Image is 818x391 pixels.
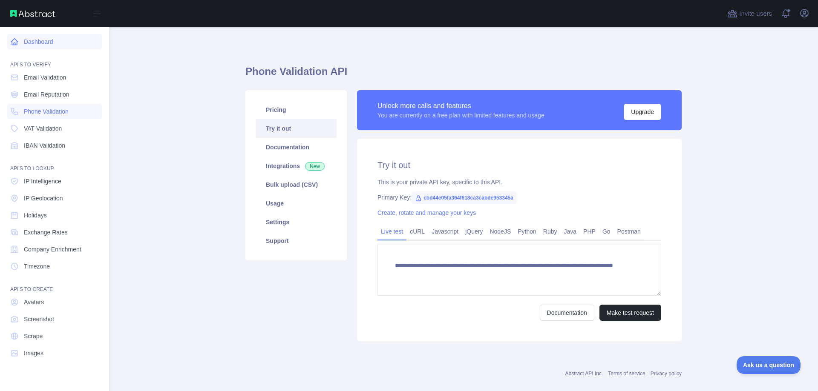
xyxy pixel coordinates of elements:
a: Try it out [256,119,337,138]
a: Company Enrichment [7,242,102,257]
h2: Try it out [377,159,661,171]
span: VAT Validation [24,124,62,133]
a: Privacy policy [651,371,682,377]
div: API'S TO VERIFY [7,51,102,68]
span: Screenshot [24,315,54,323]
a: Avatars [7,294,102,310]
a: Exchange Rates [7,225,102,240]
a: Postman [614,225,644,238]
a: Create, rotate and manage your keys [377,209,476,216]
span: Company Enrichment [24,245,81,254]
span: Phone Validation [24,107,69,116]
span: Scrape [24,332,43,340]
a: Holidays [7,208,102,223]
a: Support [256,231,337,250]
div: This is your private API key, specific to this API. [377,178,661,186]
a: VAT Validation [7,121,102,136]
a: Terms of service [608,371,645,377]
span: Holidays [24,211,47,220]
span: Invite users [739,9,772,19]
a: Usage [256,194,337,213]
a: Scrape [7,328,102,344]
a: Email Reputation [7,87,102,102]
a: Email Validation [7,70,102,85]
a: Pricing [256,100,337,119]
div: You are currently on a free plan with limited features and usage [377,111,544,120]
a: Go [599,225,614,238]
a: Phone Validation [7,104,102,119]
a: Documentation [540,305,594,321]
a: jQuery [462,225,486,238]
div: API'S TO LOOKUP [7,155,102,172]
span: Email Validation [24,73,66,82]
span: cbd44e05fa364f618ca3cabde953345a [412,191,517,204]
a: IBAN Validation [7,138,102,153]
a: Integrations New [256,157,337,175]
span: Avatars [24,298,44,306]
iframe: Toggle Customer Support [737,356,801,374]
a: PHP [580,225,599,238]
span: Timezone [24,262,50,271]
a: Dashboard [7,34,102,49]
span: Email Reputation [24,90,69,99]
a: Ruby [540,225,561,238]
span: IP Intelligence [24,177,61,186]
button: Make test request [599,305,661,321]
a: Javascript [428,225,462,238]
button: Invite users [726,7,774,20]
a: Python [514,225,540,238]
div: API'S TO CREATE [7,276,102,293]
a: Bulk upload (CSV) [256,175,337,194]
a: Images [7,345,102,361]
button: Upgrade [624,104,661,120]
a: Documentation [256,138,337,157]
span: Images [24,349,43,357]
a: IP Geolocation [7,191,102,206]
a: Settings [256,213,337,231]
img: Abstract API [10,10,55,17]
a: Java [561,225,580,238]
a: Live test [377,225,406,238]
span: IP Geolocation [24,194,63,203]
div: Unlock more calls and features [377,101,544,111]
a: NodeJS [486,225,514,238]
span: Exchange Rates [24,228,68,237]
div: Primary Key: [377,193,661,202]
a: Timezone [7,259,102,274]
span: New [305,162,325,171]
a: cURL [406,225,428,238]
h1: Phone Validation API [245,65,682,85]
a: Abstract API Inc. [565,371,603,377]
a: IP Intelligence [7,174,102,189]
span: IBAN Validation [24,141,65,150]
a: Screenshot [7,311,102,327]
